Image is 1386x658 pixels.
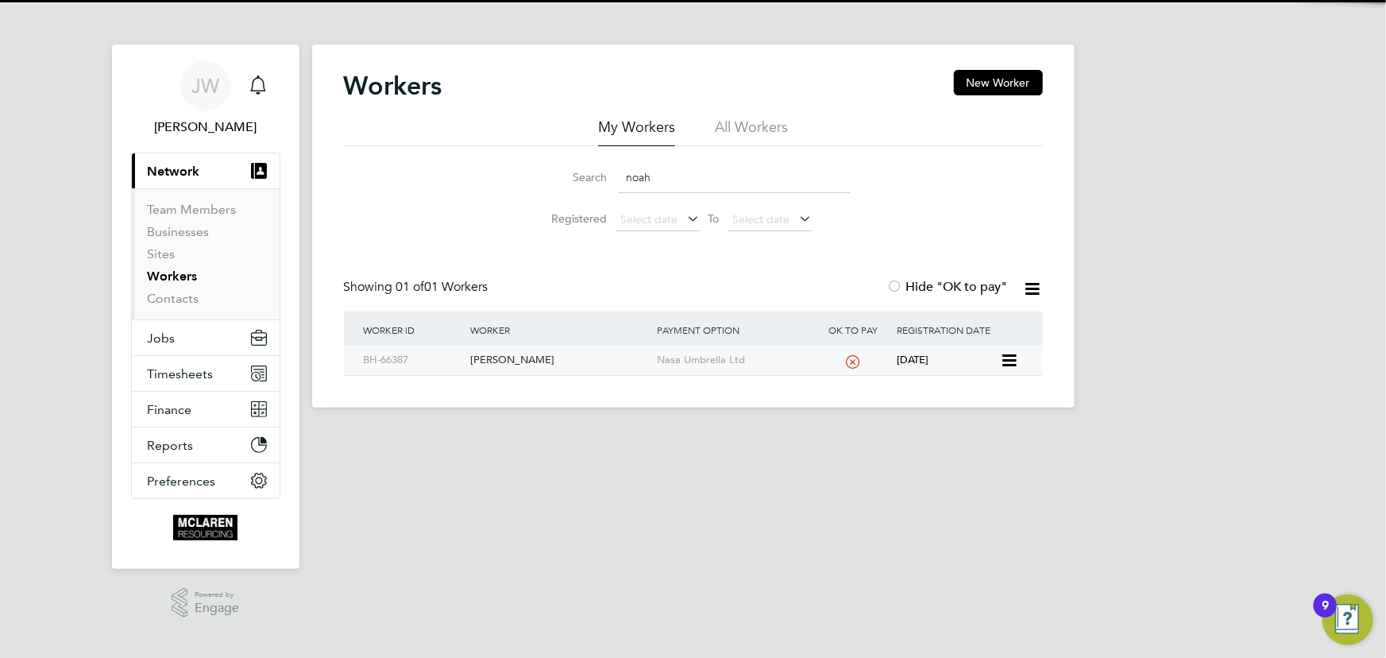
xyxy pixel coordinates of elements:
a: Contacts [148,291,199,306]
div: [PERSON_NAME] [466,346,653,375]
div: BH-66387 [360,346,466,375]
div: Registration Date [893,312,1026,348]
label: Hide "OK to pay" [887,279,1008,295]
span: Jane Weitzman [131,118,280,137]
li: My Workers [598,118,675,146]
span: [DATE] [897,353,929,366]
button: Finance [132,392,280,427]
a: Sites [148,246,176,261]
li: All Workers [715,118,788,146]
span: 01 Workers [396,279,488,295]
span: JW [191,75,219,96]
button: Network [132,153,280,188]
button: Preferences [132,463,280,498]
button: Jobs [132,320,280,355]
button: Timesheets [132,356,280,391]
button: New Worker [954,70,1043,95]
span: 01 of [396,279,425,295]
div: OK to pay [813,312,894,348]
label: Search [536,170,608,184]
div: 9 [1322,606,1329,626]
input: Name, email or phone number [619,162,851,193]
a: Go to home page [131,515,280,540]
img: mclaren-logo-retina.png [173,515,237,540]
span: Preferences [148,474,216,489]
span: Select date [733,212,790,226]
span: Select date [621,212,678,226]
div: Payment Option [653,312,813,348]
a: Team Members [148,202,237,217]
a: Powered byEngage [172,588,239,618]
div: Nasa Umbrella Ltd [653,346,813,375]
div: Worker [466,312,653,348]
span: Reports [148,438,194,453]
span: Powered by [195,588,239,602]
span: Jobs [148,331,176,346]
span: Timesheets [148,366,214,381]
button: Open Resource Center, 9 new notifications [1322,594,1373,645]
div: Network [132,188,280,319]
div: Showing [344,279,492,296]
span: To [704,208,724,229]
a: Workers [148,269,198,284]
span: Network [148,164,200,179]
span: Engage [195,602,239,615]
span: Finance [148,402,192,417]
button: Reports [132,428,280,463]
h2: Workers [344,70,442,102]
label: Registered [536,211,608,226]
a: Businesses [148,224,210,239]
div: Worker ID [360,312,466,348]
a: BH-66387[PERSON_NAME]Nasa Umbrella Ltd[DATE] [360,345,1000,358]
nav: Main navigation [112,45,299,569]
a: JW[PERSON_NAME] [131,60,280,137]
